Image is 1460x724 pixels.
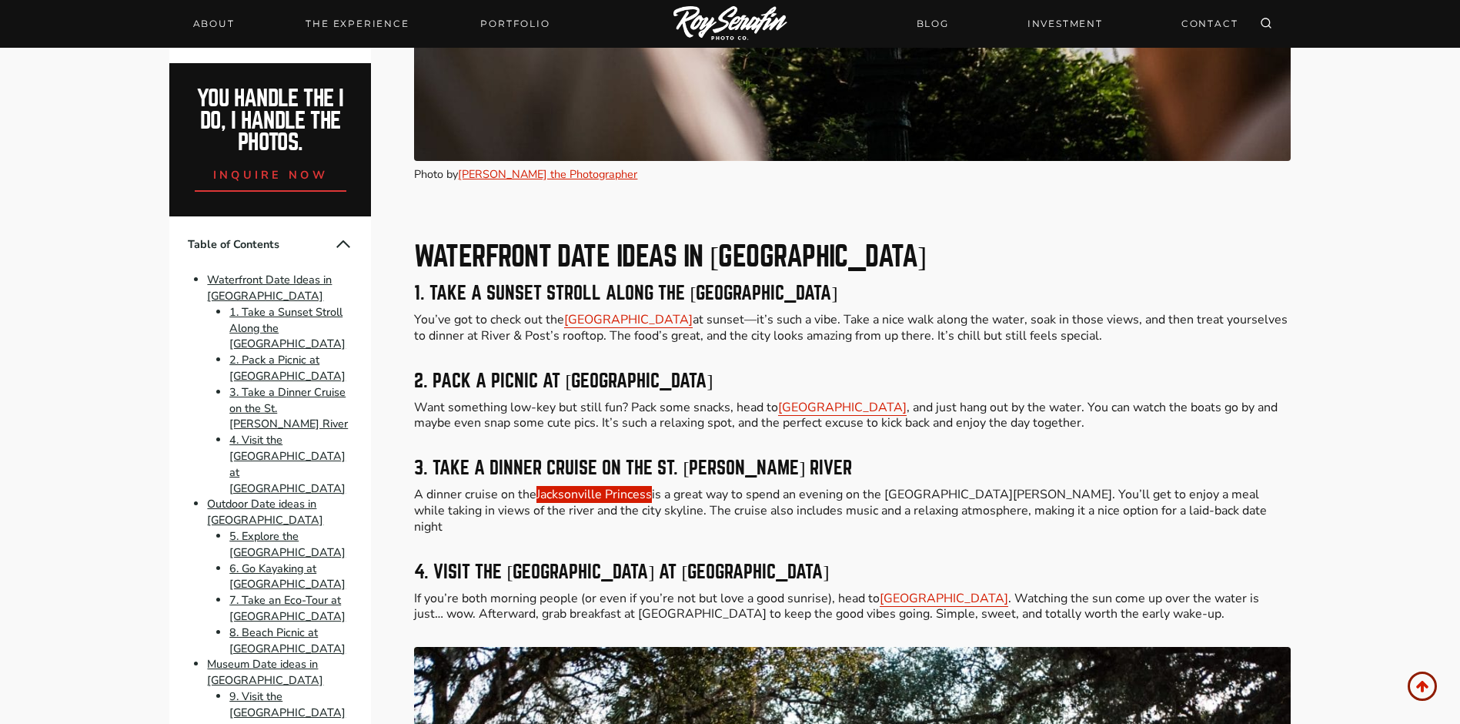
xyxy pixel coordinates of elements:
span: Table of Contents [188,236,334,253]
a: INVESTMENT [1018,10,1112,37]
p: You’ve got to check out the at sunset—it’s such a vibe. Take a nice walk along the water, soak in... [414,312,1290,344]
nav: Primary Navigation [184,13,560,35]
h2: You handle the i do, I handle the photos. [186,88,355,154]
a: 7. Take an Eco-Tour at [GEOGRAPHIC_DATA] [229,592,346,624]
a: Scroll to top [1408,672,1437,701]
a: 8. Beach Picnic at [GEOGRAPHIC_DATA] [229,625,346,656]
a: [GEOGRAPHIC_DATA] [778,399,907,416]
a: BLOG [907,10,958,37]
a: 2. Pack a Picnic at [GEOGRAPHIC_DATA] [229,352,346,384]
a: Museum Date ideas in [GEOGRAPHIC_DATA] [207,657,323,689]
span: inquire now [213,167,329,183]
a: CONTACT [1172,10,1248,37]
h3: 2. Pack a Picnic at [GEOGRAPHIC_DATA] [414,372,1290,390]
a: [GEOGRAPHIC_DATA] [564,311,693,328]
a: inquire now [195,154,347,192]
a: About [184,13,244,35]
p: A dinner cruise on the is a great way to spend an evening on the [GEOGRAPHIC_DATA][PERSON_NAME]. ... [414,487,1290,535]
a: 3. Take a Dinner Cruise on the St. [PERSON_NAME] River [229,384,348,432]
a: Jacksonville Princess [536,486,652,503]
p: If you’re both morning people (or even if you’re not but love a good sunrise), head to . Watching... [414,591,1290,623]
a: 5. Explore the [GEOGRAPHIC_DATA] [229,528,346,560]
a: THE EXPERIENCE [296,13,418,35]
p: Want something low-key but still fun? Pack some snacks, head to , and just hang out by the water.... [414,400,1290,432]
h3: 3. Take a Dinner Cruise on the St. [PERSON_NAME] River [414,459,1290,478]
nav: Secondary Navigation [907,10,1248,37]
button: Collapse Table of Contents [334,235,352,253]
a: 4. Visit the [GEOGRAPHIC_DATA] at [GEOGRAPHIC_DATA] [229,432,346,495]
figcaption: Photo by [414,166,1290,183]
button: View Search Form [1255,13,1277,35]
a: Waterfront Date Ideas in [GEOGRAPHIC_DATA] [207,272,332,303]
h2: Waterfront Date Ideas in [GEOGRAPHIC_DATA] [414,243,1290,270]
a: 9. Visit the [GEOGRAPHIC_DATA] [229,689,346,720]
h3: 1. Take a Sunset Stroll Along the [GEOGRAPHIC_DATA] [414,284,1290,303]
a: [PERSON_NAME] the Photographer [458,166,637,182]
a: [GEOGRAPHIC_DATA] [880,590,1008,607]
h3: 4. Visit the [GEOGRAPHIC_DATA] at [GEOGRAPHIC_DATA] [414,563,1290,582]
a: 1. Take a Sunset Stroll Along the [GEOGRAPHIC_DATA] [229,304,346,352]
a: Portfolio [471,13,559,35]
a: 6. Go Kayaking at [GEOGRAPHIC_DATA] [229,561,346,592]
a: Outdoor Date ideas in [GEOGRAPHIC_DATA] [207,497,323,528]
img: Logo of Roy Serafin Photo Co., featuring stylized text in white on a light background, representi... [673,6,787,42]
